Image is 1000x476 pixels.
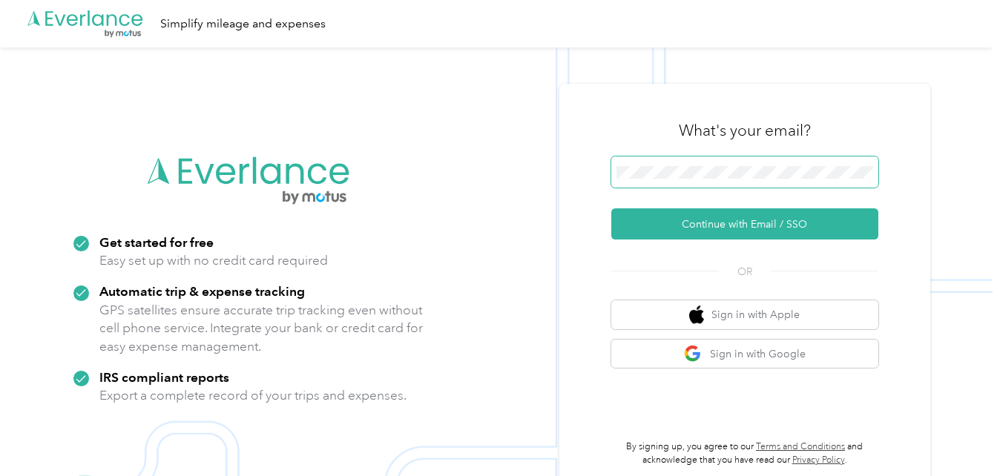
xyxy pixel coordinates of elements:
[611,340,878,368] button: google logoSign in with Google
[160,15,326,33] div: Simplify mileage and expenses
[611,440,878,466] p: By signing up, you agree to our and acknowledge that you have read our .
[679,120,811,141] h3: What's your email?
[611,300,878,329] button: apple logoSign in with Apple
[99,234,214,250] strong: Get started for free
[756,441,845,452] a: Terms and Conditions
[689,305,704,324] img: apple logo
[99,283,305,299] strong: Automatic trip & expense tracking
[792,454,845,466] a: Privacy Policy
[99,386,407,405] p: Export a complete record of your trips and expenses.
[99,369,229,385] strong: IRS compliant reports
[99,251,328,270] p: Easy set up with no credit card required
[611,208,878,239] button: Continue with Email / SSO
[719,264,771,280] span: OR
[99,301,424,356] p: GPS satellites ensure accurate trip tracking even without cell phone service. Integrate your bank...
[684,345,703,363] img: google logo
